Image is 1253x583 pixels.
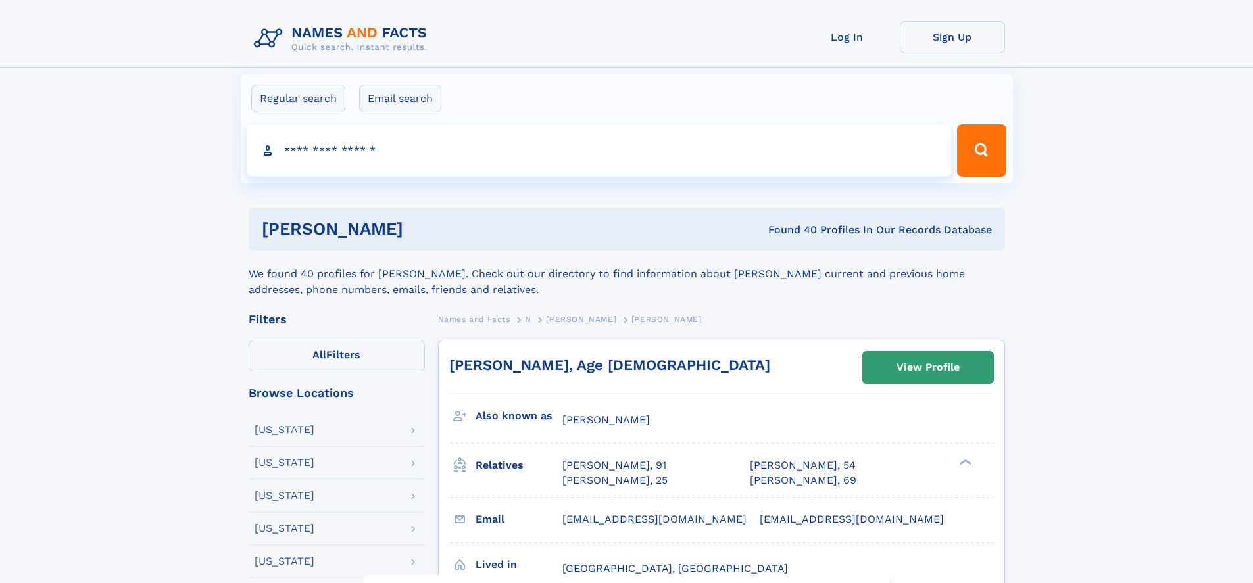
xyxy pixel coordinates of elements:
[525,311,531,327] a: N
[255,490,314,501] div: [US_STATE]
[760,513,944,525] span: [EMAIL_ADDRESS][DOMAIN_NAME]
[562,513,747,525] span: [EMAIL_ADDRESS][DOMAIN_NAME]
[247,124,952,177] input: search input
[249,314,425,325] div: Filters
[255,523,314,534] div: [US_STATE]
[897,352,960,383] div: View Profile
[251,85,345,112] label: Regular search
[262,221,586,237] h1: [PERSON_NAME]
[957,124,1006,177] button: Search Button
[525,315,531,324] span: N
[562,458,666,473] a: [PERSON_NAME], 91
[359,85,441,112] label: Email search
[249,21,438,57] img: Logo Names and Facts
[546,315,616,324] span: [PERSON_NAME]
[631,315,702,324] span: [PERSON_NAME]
[255,457,314,468] div: [US_STATE]
[255,556,314,567] div: [US_STATE]
[476,508,562,530] h3: Email
[956,458,972,467] div: ❯
[476,454,562,477] h3: Relatives
[438,311,510,327] a: Names and Facts
[249,340,425,371] label: Filters
[255,425,314,435] div: [US_STATE]
[546,311,616,327] a: [PERSON_NAME]
[863,352,993,383] a: View Profile
[900,21,1005,53] a: Sign Up
[562,473,668,488] a: [PERSON_NAME], 25
[795,21,900,53] a: Log In
[476,553,562,576] h3: Lived in
[750,458,856,473] a: [PERSON_NAME], 54
[449,357,770,373] a: [PERSON_NAME], Age [DEMOGRAPHIC_DATA]
[476,405,562,427] h3: Also known as
[585,223,992,237] div: Found 40 Profiles In Our Records Database
[562,562,788,574] span: [GEOGRAPHIC_DATA], [GEOGRAPHIC_DATA]
[249,387,425,399] div: Browse Locations
[312,348,326,361] span: All
[249,250,1005,298] div: We found 40 profiles for [PERSON_NAME]. Check out our directory to find information about [PERSON...
[750,473,856,488] a: [PERSON_NAME], 69
[562,413,650,426] span: [PERSON_NAME]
